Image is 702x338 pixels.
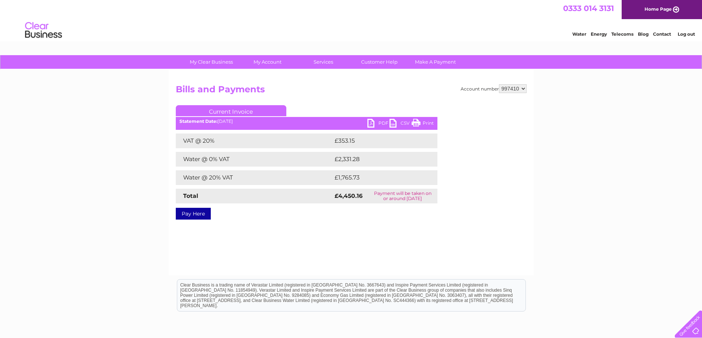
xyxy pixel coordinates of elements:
[335,192,363,199] strong: £4,450.16
[237,55,298,69] a: My Account
[25,19,62,42] img: logo.png
[177,4,525,36] div: Clear Business is a trading name of Verastar Limited (registered in [GEOGRAPHIC_DATA] No. 3667643...
[563,4,614,13] a: 0333 014 3131
[405,55,466,69] a: Make A Payment
[176,105,286,116] a: Current Invoice
[176,134,333,148] td: VAT @ 20%
[367,119,390,129] a: PDF
[181,55,242,69] a: My Clear Business
[333,134,423,148] td: £353.15
[572,31,586,37] a: Water
[293,55,354,69] a: Services
[461,84,527,93] div: Account number
[183,192,198,199] strong: Total
[333,152,426,167] td: £2,331.28
[591,31,607,37] a: Energy
[611,31,633,37] a: Telecoms
[333,170,426,185] td: £1,765.73
[653,31,671,37] a: Contact
[638,31,649,37] a: Blog
[176,119,437,124] div: [DATE]
[179,118,217,124] b: Statement Date:
[368,189,437,203] td: Payment will be taken on or around [DATE]
[176,208,211,220] a: Pay Here
[390,119,412,129] a: CSV
[176,152,333,167] td: Water @ 0% VAT
[678,31,695,37] a: Log out
[176,84,527,98] h2: Bills and Payments
[176,170,333,185] td: Water @ 20% VAT
[412,119,434,129] a: Print
[349,55,410,69] a: Customer Help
